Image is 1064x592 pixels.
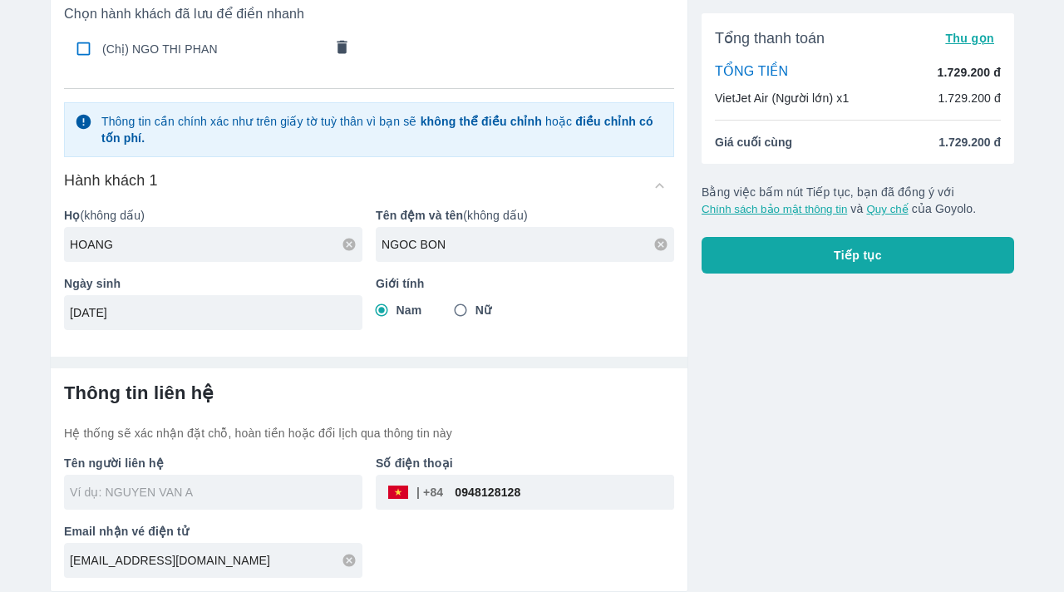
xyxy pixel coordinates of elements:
b: Họ [64,209,80,222]
p: 1.729.200 đ [938,64,1001,81]
span: 1.729.200 đ [938,134,1001,150]
span: Tiếp tục [834,247,882,264]
b: Email nhận vé điện tử [64,525,189,538]
span: Tổng thanh toán [715,28,825,48]
b: Tên người liên hệ [64,456,164,470]
p: 1.729.200 đ [938,90,1001,106]
p: Hệ thống sẽ xác nhận đặt chỗ, hoàn tiền hoặc đổi lịch qua thông tin này [64,425,674,442]
p: VietJet Air (Người lớn) x1 [715,90,849,106]
input: Ví dụ: 31/12/1990 [70,304,346,321]
button: Chính sách bảo mật thông tin [702,203,847,215]
p: Chọn hành khách đã lưu để điền nhanh [64,6,674,22]
p: (không dấu) [64,207,362,224]
input: Ví dụ: abc@gmail.com [70,552,362,569]
span: Nam [397,302,422,318]
input: Ví dụ: NGUYEN [70,236,362,253]
span: Nữ [475,302,491,318]
span: Giá cuối cùng [715,134,792,150]
input: Ví dụ: VAN A [382,236,674,253]
p: Ngày sinh [64,275,362,292]
button: Quy chế [866,203,908,215]
p: Bằng việc bấm nút Tiếp tục, bạn đã đồng ý với và của Goyolo. [702,184,1014,217]
b: Tên đệm và tên [376,209,463,222]
span: Thu gọn [945,32,994,45]
h6: Hành khách 1 [64,170,158,190]
p: Giới tính [376,275,674,292]
span: (Chị) NGO THI PHAN [102,41,323,57]
h6: Thông tin liên hệ [64,382,674,405]
b: Số điện thoại [376,456,453,470]
strong: không thể điều chỉnh [421,115,542,128]
button: Tiếp tục [702,237,1014,274]
p: (không dấu) [376,207,674,224]
p: Thông tin cần chính xác như trên giấy tờ tuỳ thân vì bạn sẽ hoặc [101,113,663,146]
button: Thu gọn [938,27,1001,50]
button: comments [325,32,360,67]
p: TỔNG TIỀN [715,63,788,81]
input: Ví dụ: NGUYEN VAN A [70,484,362,501]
